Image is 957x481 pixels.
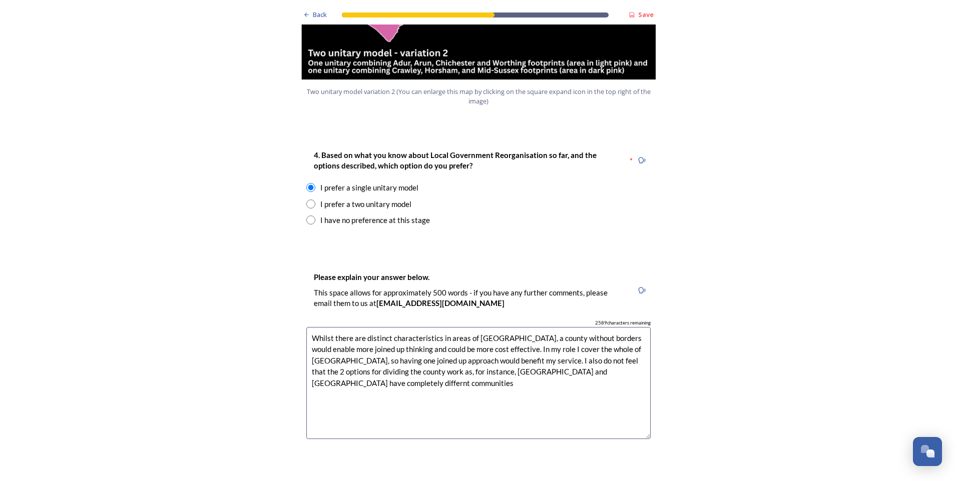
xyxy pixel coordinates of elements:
[306,327,651,439] textarea: Whilst there are distinct characteristics in areas of [GEOGRAPHIC_DATA], a county without borders...
[376,298,505,307] strong: [EMAIL_ADDRESS][DOMAIN_NAME]
[913,437,942,466] button: Open Chat
[595,319,651,326] span: 2589 characters remaining
[306,87,651,106] span: Two unitary model variation 2 (You can enlarge this map by clicking on the square expand icon in ...
[314,150,598,170] strong: 4. Based on what you know about Local Government Reorganisation so far, and the options described...
[314,287,625,309] p: This space allows for approximately 500 words - if you have any further comments, please email th...
[320,182,418,193] div: I prefer a single unitary model
[314,272,429,281] strong: Please explain your answer below.
[638,10,654,19] strong: Save
[320,198,411,210] div: I prefer a two unitary model
[313,10,327,19] span: Back
[320,214,430,226] div: I have no preference at this stage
